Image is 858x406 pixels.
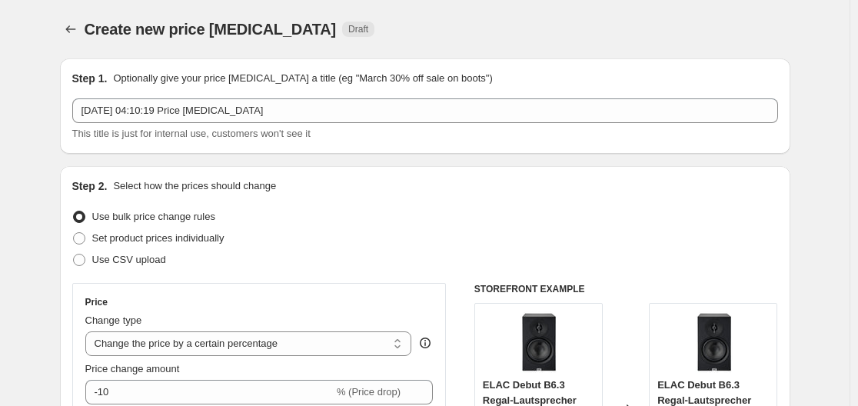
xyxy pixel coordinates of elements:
[337,386,401,398] span: % (Price drop)
[113,178,276,194] p: Select how the prices should change
[474,283,778,295] h6: STOREFRONT EXAMPLE
[113,71,492,86] p: Optionally give your price [MEDICAL_DATA] a title (eg "March 30% off sale on boots")
[72,98,778,123] input: 30% off holiday sale
[85,296,108,308] h3: Price
[85,314,142,326] span: Change type
[85,363,180,374] span: Price change amount
[92,211,215,222] span: Use bulk price change rules
[60,18,81,40] button: Price change jobs
[72,71,108,86] h2: Step 1.
[683,311,744,373] img: 71LDWefNNyL_80x.jpg
[348,23,368,35] span: Draft
[92,232,224,244] span: Set product prices individually
[92,254,166,265] span: Use CSV upload
[85,21,337,38] span: Create new price [MEDICAL_DATA]
[72,178,108,194] h2: Step 2.
[85,380,334,404] input: -15
[507,311,569,373] img: 71LDWefNNyL_80x.jpg
[417,335,433,351] div: help
[72,128,311,139] span: This title is just for internal use, customers won't see it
